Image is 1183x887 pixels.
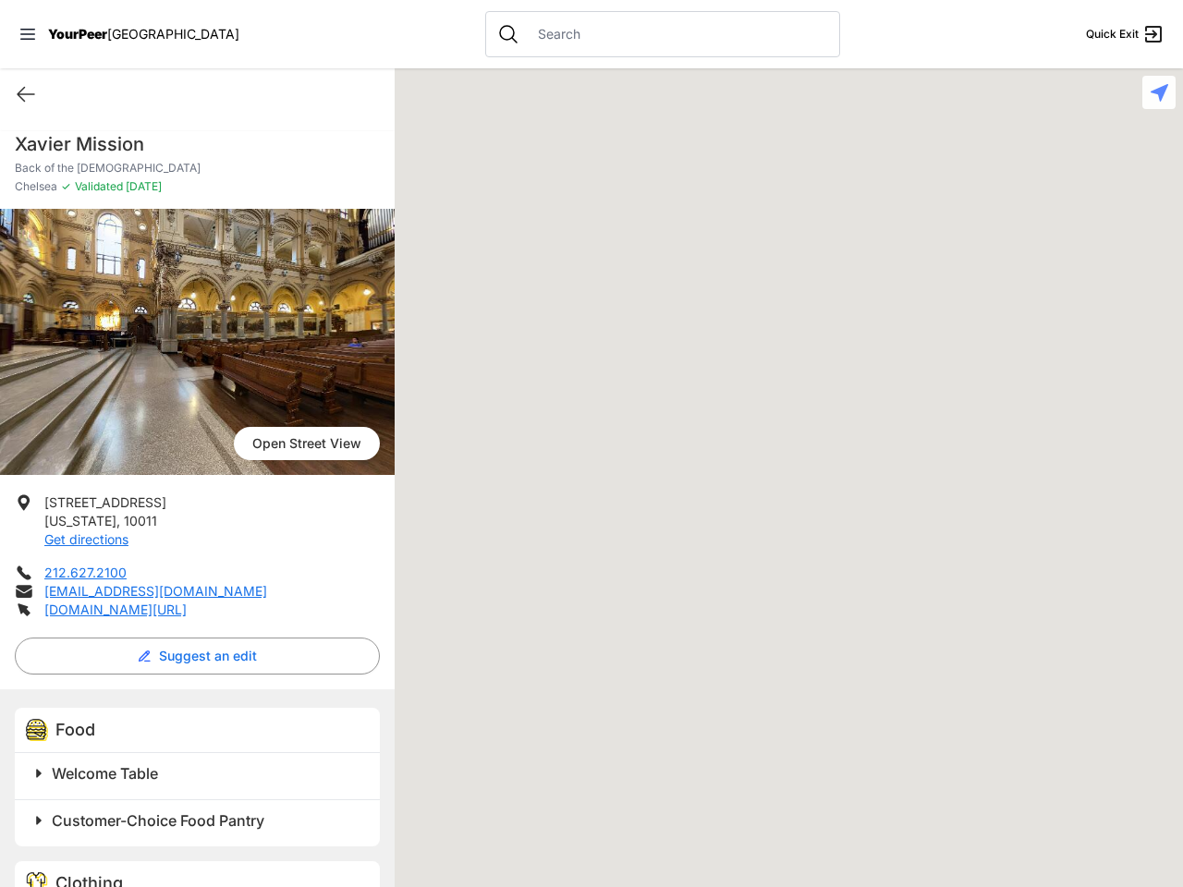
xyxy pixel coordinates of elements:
[15,638,380,674] button: Suggest an edit
[44,601,187,617] a: [DOMAIN_NAME][URL]
[52,764,158,783] span: Welcome Table
[1086,27,1139,42] span: Quick Exit
[44,583,267,599] a: [EMAIL_ADDRESS][DOMAIN_NAME]
[234,427,380,460] a: Open Street View
[48,26,107,42] span: YourPeer
[55,720,95,739] span: Food
[44,513,116,529] span: [US_STATE]
[52,811,264,830] span: Customer-Choice Food Pantry
[75,179,123,193] span: Validated
[48,29,239,40] a: YourPeer[GEOGRAPHIC_DATA]
[116,513,120,529] span: ,
[15,131,380,157] h1: Xavier Mission
[15,179,57,194] span: Chelsea
[44,494,166,510] span: [STREET_ADDRESS]
[159,647,257,665] span: Suggest an edit
[123,179,162,193] span: [DATE]
[61,179,71,194] span: ✓
[107,26,239,42] span: [GEOGRAPHIC_DATA]
[124,513,157,529] span: 10011
[44,565,127,580] a: 212.627.2100
[1086,23,1165,45] a: Quick Exit
[44,531,128,547] a: Get directions
[15,161,380,176] p: Back of the [DEMOGRAPHIC_DATA]
[527,25,828,43] input: Search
